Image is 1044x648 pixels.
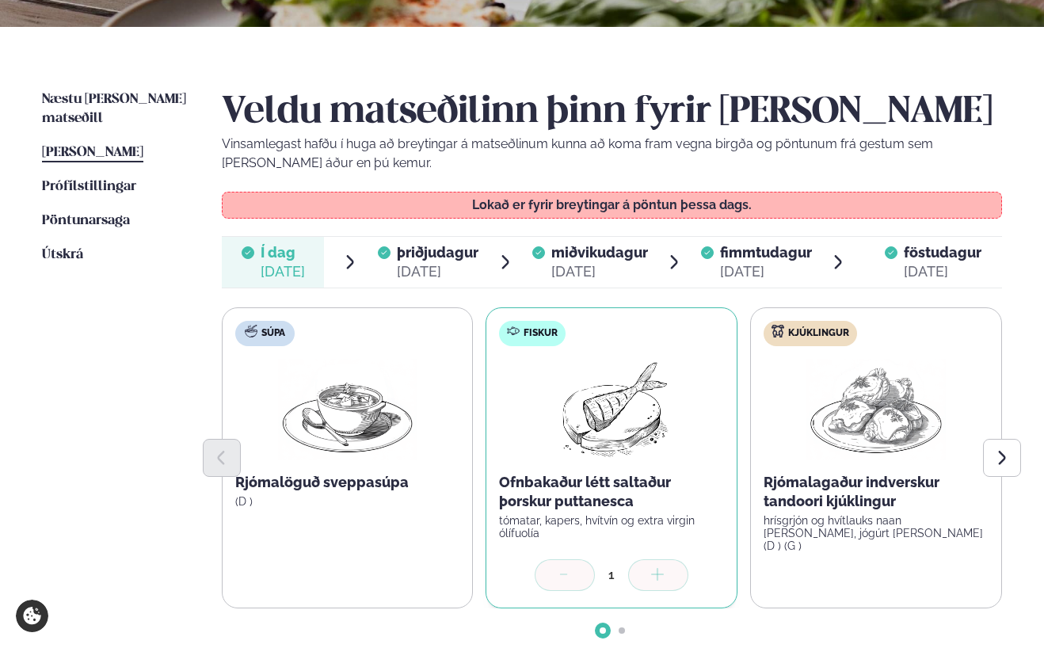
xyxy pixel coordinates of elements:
[764,473,989,511] p: Rjómalagaður indverskur tandoori kjúklingur
[235,495,460,508] p: (D )
[720,244,812,261] span: fimmtudagur
[42,212,130,231] a: Pöntunarsaga
[720,262,812,281] div: [DATE]
[619,627,625,634] span: Go to slide 2
[42,146,143,159] span: [PERSON_NAME]
[499,514,724,539] p: tómatar, kapers, hvítvín og extra virgin ólífuolía
[904,262,981,281] div: [DATE]
[42,90,190,128] a: Næstu [PERSON_NAME] matseðill
[42,214,130,227] span: Pöntunarsaga
[764,514,989,552] p: hrísgrjón og hvítlauks naan [PERSON_NAME], jógúrt [PERSON_NAME] (D ) (G )
[600,627,606,634] span: Go to slide 1
[235,473,460,492] p: Rjómalöguð sveppasúpa
[551,262,648,281] div: [DATE]
[222,135,1003,173] p: Vinsamlegast hafðu í huga að breytingar á matseðlinum kunna að koma fram vegna birgða og pöntunum...
[42,248,83,261] span: Útskrá
[261,243,305,262] span: Í dag
[42,143,143,162] a: [PERSON_NAME]
[806,359,946,460] img: Chicken-thighs.png
[42,93,186,125] span: Næstu [PERSON_NAME] matseðill
[542,359,682,460] img: Fish.png
[245,325,257,337] img: soup.svg
[278,359,417,460] img: Soup.png
[261,327,285,340] span: Súpa
[524,327,558,340] span: Fiskur
[551,244,648,261] span: miðvikudagur
[42,180,136,193] span: Prófílstillingar
[238,199,985,212] p: Lokað er fyrir breytingar á pöntun þessa dags.
[499,473,724,511] p: Ofnbakaður létt saltaður þorskur puttanesca
[397,262,478,281] div: [DATE]
[983,439,1021,477] button: Next slide
[42,246,83,265] a: Útskrá
[203,439,241,477] button: Previous slide
[595,566,628,584] div: 1
[222,90,1003,135] h2: Veldu matseðilinn þinn fyrir [PERSON_NAME]
[904,244,981,261] span: föstudagur
[507,325,520,337] img: fish.svg
[772,325,784,337] img: chicken.svg
[42,177,136,196] a: Prófílstillingar
[788,327,849,340] span: Kjúklingur
[397,244,478,261] span: þriðjudagur
[261,262,305,281] div: [DATE]
[16,600,48,632] a: Cookie settings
